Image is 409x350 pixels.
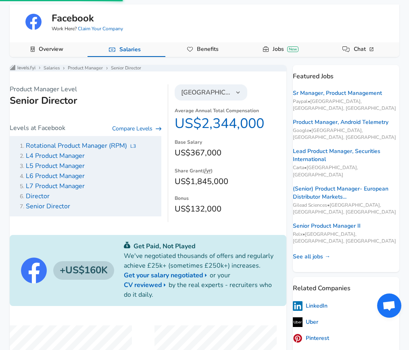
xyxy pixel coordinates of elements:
[52,25,123,32] span: Work Here?
[293,333,303,343] img: pinterestlogo.png
[377,293,401,318] div: Open chat
[269,42,302,56] a: JobsNew
[194,42,222,56] a: Benefits
[293,253,330,261] a: See all jobs →
[204,166,211,175] button: /yr
[26,202,70,211] span: Senior Director
[111,65,141,71] a: Senior Director
[21,258,47,283] img: Facebook logo
[26,172,88,180] a: L6 Product Manager
[26,152,88,160] a: L4 Product Manager
[78,25,123,32] a: Claim Your Company
[26,141,127,150] span: Rotational Product Manager (RPM)
[293,127,399,141] span: Google • [GEOGRAPHIC_DATA], [GEOGRAPHIC_DATA], [GEOGRAPHIC_DATA]
[21,258,114,283] a: Facebook logoUS$160K
[293,222,361,230] a: Senior Product Manager II
[26,162,88,170] a: L5 Product Manager
[175,115,286,132] dd: US$2,344,000
[293,202,399,216] span: Gilead Sciences • [GEOGRAPHIC_DATA], [GEOGRAPHIC_DATA], [GEOGRAPHIC_DATA]
[175,107,286,115] dt: Average Annual Total Compensation
[175,175,286,188] dd: US$1,845,000
[181,88,231,97] span: [GEOGRAPHIC_DATA]
[287,46,298,52] div: New
[26,172,85,180] span: L6 Product Manager
[26,182,85,191] span: L7 Product Manager
[293,277,399,293] p: Related Companies
[68,65,103,71] a: Product Manager
[175,203,286,216] dd: US$132,000
[35,42,67,56] a: Overview
[10,42,399,57] div: Company Data Navigation
[26,203,73,210] a: Senior Director
[175,147,286,159] dd: US$367,000
[53,261,114,280] h4: US$160K
[130,143,136,149] span: L3
[26,151,85,160] span: L4 Product Manager
[25,14,42,30] img: facebooklogo.png
[293,164,399,178] span: Carta • [GEOGRAPHIC_DATA], [GEOGRAPHIC_DATA]
[10,123,65,133] p: Levels at Facebook
[124,241,275,251] p: Get Paid, Not Played
[124,270,210,280] a: Get your salary negotiated
[293,65,399,81] p: Featured Jobs
[26,142,136,150] a: Rotational Product Manager (RPM)L3
[175,138,286,147] dt: Base Salary
[10,84,161,94] p: Product Manager Level
[293,89,382,97] a: Sr Manager, Product Management
[124,251,275,300] p: We've negotiated thousands of offers and regularly achieve £25k+ (sometimes £250k+) increases. or...
[175,84,247,101] button: [GEOGRAPHIC_DATA]
[10,94,161,107] h1: Senior Director
[293,98,399,112] span: Paypal • [GEOGRAPHIC_DATA], [GEOGRAPHIC_DATA], [GEOGRAPHIC_DATA]
[293,317,318,327] a: Uber
[293,333,329,343] a: Pinterest
[351,42,378,56] a: Chat
[293,301,303,311] img: linkedinlogo.png
[52,11,94,25] h5: Facebook
[116,43,144,57] a: Salaries
[26,161,85,170] span: L5 Product Manager
[112,125,161,133] a: Compare Levels
[293,147,399,163] a: Lead Product Manager, Securities International
[26,182,88,190] a: L7 Product Manager
[293,118,388,126] a: Product Manager, Android Telemetry
[175,166,286,175] dt: Share Grant ( )
[175,195,286,203] dt: Bonus
[26,192,50,201] span: Director
[293,185,399,201] a: (Senior) Product Manager- European Distributor Markets...
[124,280,169,290] a: CV reviewed
[44,65,60,71] a: Salaries
[26,193,53,200] a: Director
[124,242,130,248] img: svg+xml;base64,PHN2ZyB4bWxucz0iaHR0cDovL3d3dy53My5vcmcvMjAwMC9zdmciIGZpbGw9IiMwYzU0NjAiIHZpZXdCb3...
[293,301,328,311] a: LinkedIn
[293,231,399,245] span: Relx • [GEOGRAPHIC_DATA], [GEOGRAPHIC_DATA], [GEOGRAPHIC_DATA]
[293,317,303,327] img: uberlogo.png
